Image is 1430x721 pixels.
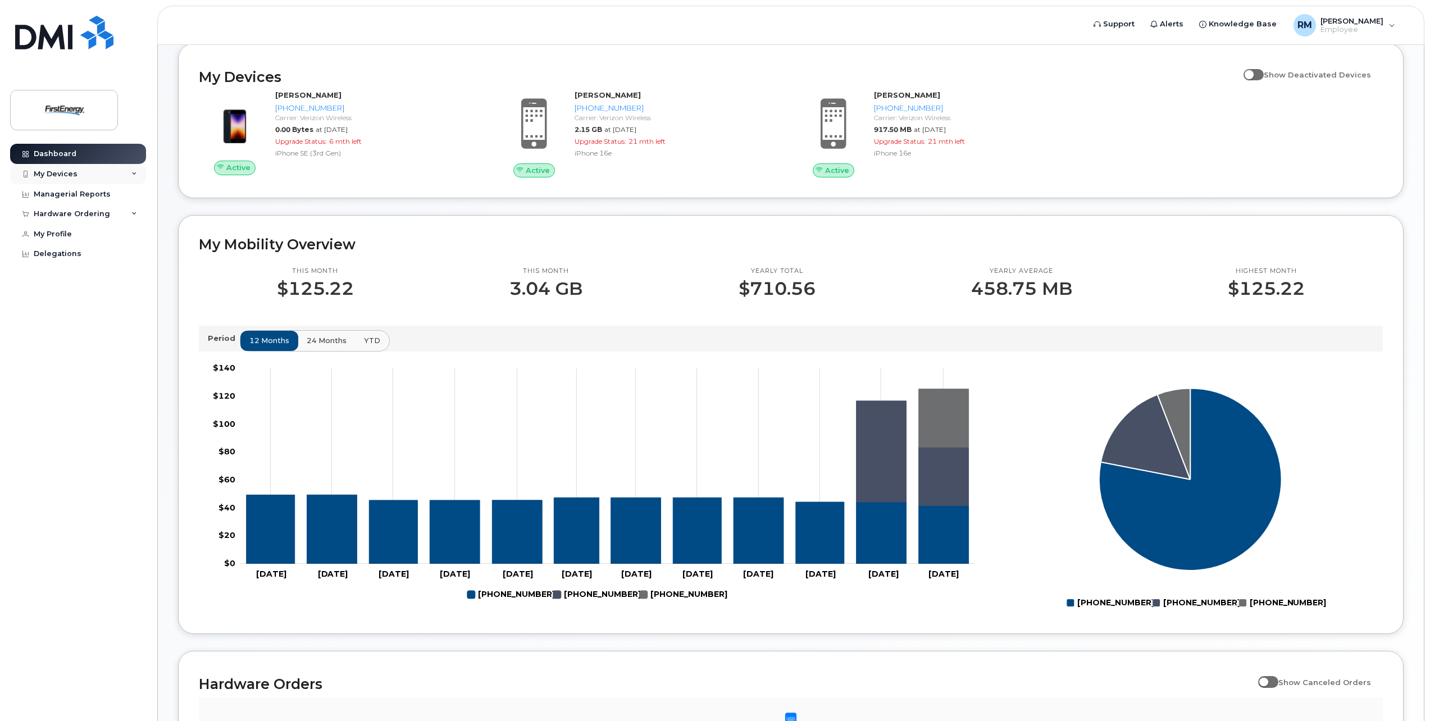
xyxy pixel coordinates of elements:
p: 458.75 MB [971,279,1072,299]
tspan: [DATE] [621,569,652,579]
p: Highest month [1228,267,1305,276]
span: Active [825,165,849,176]
span: Active [526,165,550,176]
g: Legend [467,585,727,604]
div: Carrier: Verizon Wireless [874,113,1079,122]
g: 814-241-9561 [247,495,969,564]
span: 21 mth left [928,137,965,145]
p: Yearly average [971,267,1072,276]
span: at [DATE] [604,125,636,134]
tspan: [DATE] [805,569,836,579]
g: 419-205-7368 [919,389,969,448]
tspan: [DATE] [256,569,286,579]
span: Show Canceled Orders [1278,678,1371,687]
div: [PHONE_NUMBER] [275,103,480,113]
tspan: $20 [218,530,235,540]
span: Upgrade Status: [575,137,626,145]
tspan: $0 [224,558,235,568]
p: Period [208,333,240,344]
p: $125.22 [277,279,354,299]
h2: My Devices [199,69,1238,85]
g: 419-376-1950 [857,401,969,505]
a: Active[PERSON_NAME][PHONE_NUMBER]Carrier: Verizon Wireless2.15 GBat [DATE]Upgrade Status:21 mth l... [498,90,784,177]
span: 24 months [307,335,347,346]
span: Show Deactivated Devices [1264,70,1371,79]
div: iPhone SE (3rd Gen) [275,148,480,158]
span: at [DATE] [316,125,348,134]
tspan: [DATE] [743,569,773,579]
tspan: [DATE] [503,569,533,579]
span: Knowledge Base [1209,19,1277,30]
div: Carrier: Verizon Wireless [575,113,780,122]
p: Yearly total [739,267,816,276]
h2: Hardware Orders [199,676,1253,692]
input: Show Deactivated Devices [1244,64,1253,73]
tspan: $60 [218,474,235,485]
span: 2.15 GB [575,125,602,134]
img: image20231002-3703462-1angbar.jpeg [208,95,262,149]
g: 419-376-1950 [553,585,641,604]
div: Carrier: Verizon Wireless [275,113,480,122]
span: Alerts [1160,19,1183,30]
tspan: [DATE] [928,569,959,579]
p: 3.04 GB [509,279,582,299]
span: 917.50 MB [874,125,912,134]
tspan: [DATE] [440,569,470,579]
tspan: [DATE] [562,569,593,579]
h2: My Mobility Overview [199,236,1383,253]
div: [PHONE_NUMBER] [575,103,780,113]
a: Support [1086,13,1142,35]
g: 814-241-9561 [467,585,555,604]
g: Series [1099,389,1282,571]
span: Upgrade Status: [275,137,327,145]
div: iPhone 16e [874,148,1079,158]
g: Chart [1067,389,1327,613]
tspan: $140 [213,363,235,373]
iframe: Messenger Launcher [1381,672,1422,713]
span: Active [226,162,251,173]
span: [PERSON_NAME] [1320,16,1383,25]
span: at [DATE] [914,125,946,134]
div: Rickley, Michael P [1286,14,1403,36]
tspan: $80 [218,446,235,457]
a: Active[PERSON_NAME][PHONE_NUMBER]Carrier: Verizon Wireless0.00 Bytesat [DATE]Upgrade Status:6 mth... [199,90,485,175]
a: Alerts [1142,13,1191,35]
g: 419-205-7368 [640,585,727,604]
p: $125.22 [1228,279,1305,299]
span: YTD [364,335,380,346]
span: 21 mth left [629,137,666,145]
a: Active[PERSON_NAME][PHONE_NUMBER]Carrier: Verizon Wireless917.50 MBat [DATE]Upgrade Status:21 mth... [798,90,1083,177]
p: This month [509,267,582,276]
g: Chart [213,363,975,604]
input: Show Canceled Orders [1258,672,1267,681]
p: $710.56 [739,279,816,299]
span: 6 mth left [329,137,362,145]
span: Upgrade Status: [874,137,926,145]
g: Legend [1067,594,1327,613]
tspan: $120 [213,391,235,401]
span: Support [1103,19,1135,30]
span: RM [1297,19,1312,32]
strong: [PERSON_NAME] [275,90,341,99]
tspan: [DATE] [379,569,409,579]
span: 0.00 Bytes [275,125,313,134]
tspan: [DATE] [318,569,348,579]
span: Employee [1320,25,1383,34]
tspan: $40 [218,503,235,513]
tspan: $100 [213,419,235,429]
strong: [PERSON_NAME] [575,90,641,99]
div: [PHONE_NUMBER] [874,103,1079,113]
div: iPhone 16e [575,148,780,158]
tspan: [DATE] [682,569,713,579]
strong: [PERSON_NAME] [874,90,940,99]
p: This month [277,267,354,276]
a: Knowledge Base [1191,13,1285,35]
tspan: [DATE] [868,569,899,579]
